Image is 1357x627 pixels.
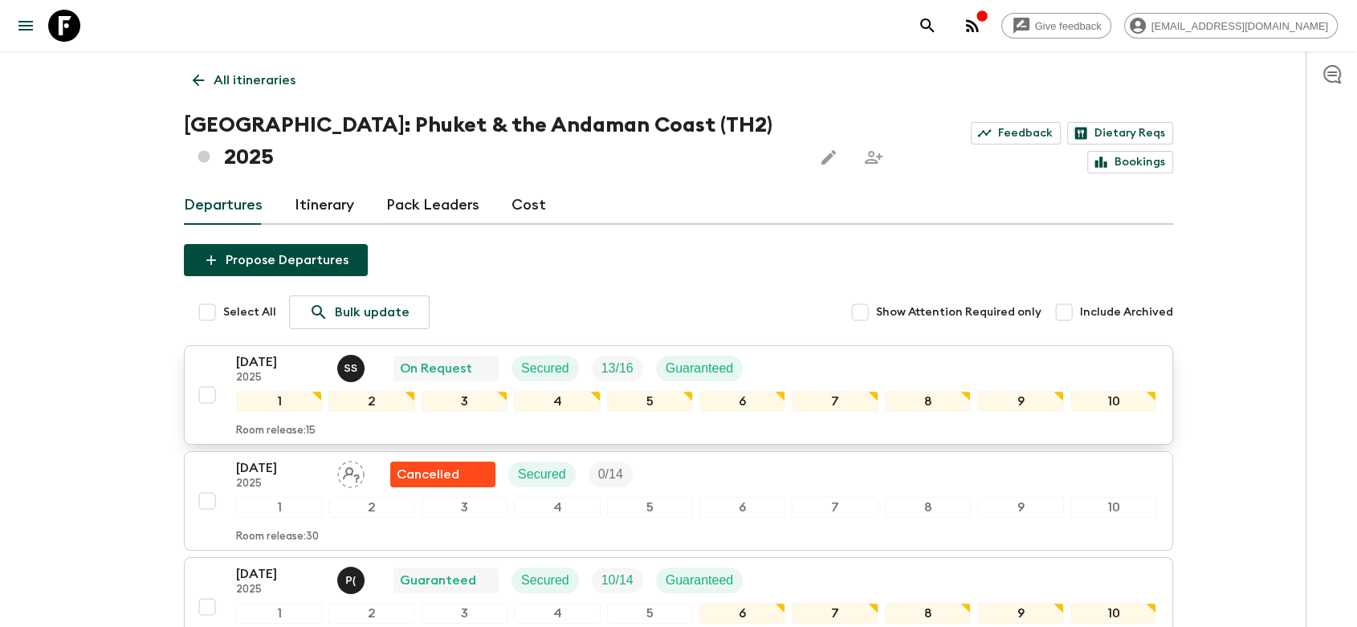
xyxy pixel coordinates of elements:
[792,497,878,518] div: 7
[236,584,324,596] p: 2025
[184,345,1173,445] button: [DATE]2025Sasivimol SuksamaiOn RequestSecuredTrip FillGuaranteed12345678910Room release:15
[813,141,845,173] button: Edit this itinerary
[518,465,566,484] p: Secured
[422,603,507,624] div: 3
[422,497,507,518] div: 3
[592,568,643,593] div: Trip Fill
[422,391,507,412] div: 3
[236,352,324,372] p: [DATE]
[328,497,414,518] div: 2
[295,186,354,225] a: Itinerary
[521,359,569,378] p: Secured
[514,391,600,412] div: 4
[236,478,324,491] p: 2025
[337,572,368,584] span: Pooky (Thanaphan) Kerdyoo
[1087,151,1173,173] a: Bookings
[601,571,634,590] p: 10 / 14
[521,571,569,590] p: Secured
[236,458,324,478] p: [DATE]
[666,359,734,378] p: Guaranteed
[1067,122,1173,145] a: Dietary Reqs
[792,391,878,412] div: 7
[344,362,357,375] p: S S
[592,356,643,381] div: Trip Fill
[337,567,368,594] button: P(
[386,186,479,225] a: Pack Leaders
[977,497,1063,518] div: 9
[214,71,295,90] p: All itineraries
[1001,13,1111,39] a: Give feedback
[514,497,600,518] div: 4
[977,603,1063,624] div: 9
[345,574,356,587] p: P (
[1070,603,1156,624] div: 10
[511,568,579,593] div: Secured
[184,244,368,276] button: Propose Departures
[400,571,476,590] p: Guaranteed
[699,391,785,412] div: 6
[607,497,693,518] div: 5
[337,466,365,478] span: Assign pack leader
[607,603,693,624] div: 5
[589,462,633,487] div: Trip Fill
[1070,391,1156,412] div: 10
[885,497,971,518] div: 8
[885,603,971,624] div: 8
[236,425,316,438] p: Room release: 15
[508,462,576,487] div: Secured
[601,359,634,378] p: 13 / 16
[236,603,322,624] div: 1
[911,10,943,42] button: search adventures
[337,355,368,382] button: SS
[1026,20,1110,32] span: Give feedback
[223,304,276,320] span: Select All
[511,356,579,381] div: Secured
[598,465,623,484] p: 0 / 14
[236,372,324,385] p: 2025
[236,564,324,584] p: [DATE]
[699,603,785,624] div: 6
[236,391,322,412] div: 1
[184,451,1173,551] button: [DATE]2025Assign pack leaderFlash Pack cancellationSecuredTrip Fill12345678910Room release:30
[885,391,971,412] div: 8
[397,465,459,484] p: Cancelled
[858,141,890,173] span: Share this itinerary
[1124,13,1338,39] div: [EMAIL_ADDRESS][DOMAIN_NAME]
[184,64,304,96] a: All itineraries
[699,497,785,518] div: 6
[184,186,263,225] a: Departures
[971,122,1061,145] a: Feedback
[10,10,42,42] button: menu
[607,391,693,412] div: 5
[1143,20,1337,32] span: [EMAIL_ADDRESS][DOMAIN_NAME]
[236,531,319,544] p: Room release: 30
[328,603,414,624] div: 2
[977,391,1063,412] div: 9
[792,603,878,624] div: 7
[1070,497,1156,518] div: 10
[289,295,430,329] a: Bulk update
[335,303,410,322] p: Bulk update
[184,109,800,173] h1: [GEOGRAPHIC_DATA]: Phuket & the Andaman Coast (TH2) 2025
[666,571,734,590] p: Guaranteed
[876,304,1041,320] span: Show Attention Required only
[1080,304,1173,320] span: Include Archived
[511,186,546,225] a: Cost
[390,462,495,487] div: Flash Pack cancellation
[337,360,368,373] span: Sasivimol Suksamai
[328,391,414,412] div: 2
[514,603,600,624] div: 4
[236,497,322,518] div: 1
[400,359,472,378] p: On Request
